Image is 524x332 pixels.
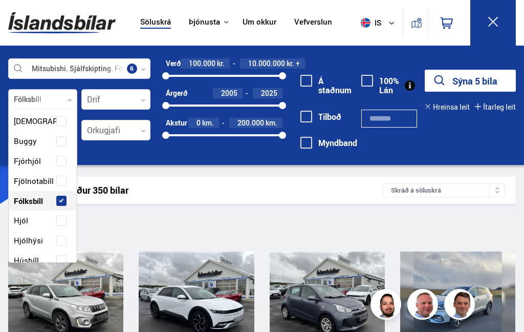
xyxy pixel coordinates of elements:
div: Skráð á söluskrá [383,183,505,197]
button: Ítarleg leit [475,103,516,111]
div: Leitarniðurstöður 350 bílar [18,185,383,196]
span: 0 [196,118,201,128]
button: Þjónusta [189,17,220,27]
span: km. [266,119,277,127]
button: Hreinsa leit [425,103,470,111]
label: 100% Lán [361,76,399,95]
button: Sýna 5 bíla [425,70,516,92]
span: Fjölnotabíll [14,174,54,189]
span: is [357,18,382,28]
img: FbJEzSuNWCJXmdc-.webp [446,291,476,321]
div: Árgerð [166,89,187,97]
img: nhp88E3Fdnt1Opn2.png [372,291,403,321]
img: svg+xml;base64,PHN2ZyB4bWxucz0iaHR0cDovL3d3dy53My5vcmcvMjAwMC9zdmciIHdpZHRoPSI1MTIiIGhlaWdodD0iNT... [361,18,370,28]
span: kr. [217,59,225,68]
label: Tilboð [300,112,341,121]
span: 100.000 [189,58,215,68]
a: Um okkur [243,17,276,28]
label: Myndband [300,138,357,148]
div: Akstur [166,119,187,127]
label: Á staðnum [300,76,352,95]
a: Söluskrá [140,17,171,28]
span: Húsbíll [14,253,39,268]
div: Verð [166,59,181,68]
span: 2005 [221,88,237,98]
span: 10.000.000 [248,58,285,68]
span: Fjórhjól [14,154,41,169]
span: 200.000 [237,118,264,128]
span: km. [202,119,214,127]
span: [DEMOGRAPHIC_DATA] [14,114,96,129]
span: 2025 [261,88,277,98]
span: Hjól [14,213,28,228]
span: Buggy [14,134,37,149]
button: Opna LiveChat spjallviðmót [8,4,39,35]
span: Fólksbíll [14,194,43,209]
button: is [357,8,403,38]
span: Hjólhýsi [14,233,43,248]
a: Vefverslun [294,17,332,28]
img: G0Ugv5HjCgRt.svg [8,6,116,39]
img: siFngHWaQ9KaOqBr.png [409,291,440,321]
